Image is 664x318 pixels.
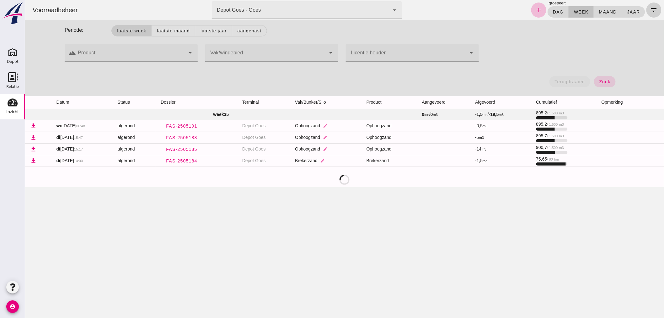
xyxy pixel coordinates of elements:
strong: -19,5 [464,112,474,117]
span: Laatste week [92,28,121,33]
span: maand [574,9,592,14]
small: m3 [454,136,459,140]
button: jaar [597,6,620,18]
small: 06:48 [51,124,60,128]
td: Depot Goes [212,120,265,132]
small: m3 [534,146,539,150]
i: edit [298,135,303,140]
div: Depot [7,59,19,63]
strong: 0 [397,112,399,117]
td: afgerond [88,120,131,132]
strong: di [31,158,35,163]
span: [DATE] [31,135,58,140]
small: / 1.500 [522,134,533,138]
button: Laatste jaar [170,25,207,36]
td: Brekerzand [336,155,392,167]
i: edit [298,123,303,128]
button: dag [522,6,544,18]
td: Brekerzand [265,155,336,167]
span: [DATE] [31,158,58,163]
th: afgevoerd [445,96,506,109]
td: afgerond [88,143,131,155]
td: Ophoogzand [265,143,336,155]
a: FAS-2505188 [136,132,177,143]
span: 895,2 [511,110,539,115]
a: FAS-2505191 [136,120,177,132]
span: -1,5 [450,158,463,163]
a: FAS-2505185 [136,144,177,155]
strong: 0 [405,112,408,117]
td: Ophoogzand [336,143,392,155]
strong: di [31,135,35,140]
span: Laatste jaar [175,28,202,33]
i: arrow_drop_down [302,49,309,57]
a: FAS-2505184 [136,155,177,167]
i: download [5,146,12,152]
i: landscape [43,49,51,57]
span: [DATE] [31,146,58,151]
small: m3 [457,147,462,151]
td: Ophoogzand [336,120,392,132]
td: afgerond [88,155,131,167]
i: download [5,123,12,129]
div: Relatie [6,85,19,89]
span: jaar [602,9,615,14]
span: 75,65 [511,156,534,162]
span: week [549,9,563,14]
span: FAS-2505188 [141,135,172,140]
button: Laatste week [86,25,126,36]
span: FAS-2505185 [141,147,172,152]
small: m3 [534,123,539,126]
td: Ophoogzand [336,132,392,143]
i: download [5,134,12,141]
span: 895,2 [511,122,539,127]
i: arrow_drop_down [366,6,373,14]
th: opmerking [571,96,621,109]
i: Open [161,49,169,57]
button: terugdraaien [524,76,565,87]
i: edit [298,147,303,151]
span: / [450,112,479,117]
button: Laatste maand [126,25,170,36]
small: ton [529,157,534,161]
div: Inzicht [6,110,19,114]
td: Ophoogzand [265,120,336,132]
th: datum [26,96,88,109]
small: ton [458,113,463,117]
td: Depot Goes [212,132,265,143]
small: m3 [474,113,479,117]
span: Laatste maand [131,28,164,33]
small: / 1.500 [522,146,533,150]
small: ton [458,159,463,163]
small: 14:00 [49,159,58,163]
span: FAS-2505184 [141,158,172,163]
small: 15:47 [49,136,58,140]
td: Depot Goes [212,155,265,167]
div: Voorraadbeheer [3,6,57,14]
button: Aangepast [207,25,242,36]
strong: di [31,146,35,151]
small: m3 [408,113,413,117]
small: m3 [534,134,539,138]
span: zoek [574,79,586,84]
div: Depot Goes - Goes [192,6,236,14]
i: add [510,6,517,14]
i: filter_list [625,6,633,14]
th: cumulatief [506,96,571,109]
strong: -1,5 [450,112,458,117]
small: ton [399,113,404,117]
td: afgerond [88,132,131,143]
span: [DATE] [31,123,60,128]
th: vak/bunker/silo [265,96,336,109]
span: dag [527,9,538,14]
p: Periode: [40,26,79,34]
th: status [88,96,131,109]
i: Open [442,49,450,57]
small: 15:17 [49,147,58,151]
span: 895,7 [511,133,539,138]
span: terugdraaien [529,79,560,84]
td: Depot Goes [212,143,265,155]
small: m3 [458,124,463,128]
strong: wo [31,123,37,128]
button: maand [569,6,597,18]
